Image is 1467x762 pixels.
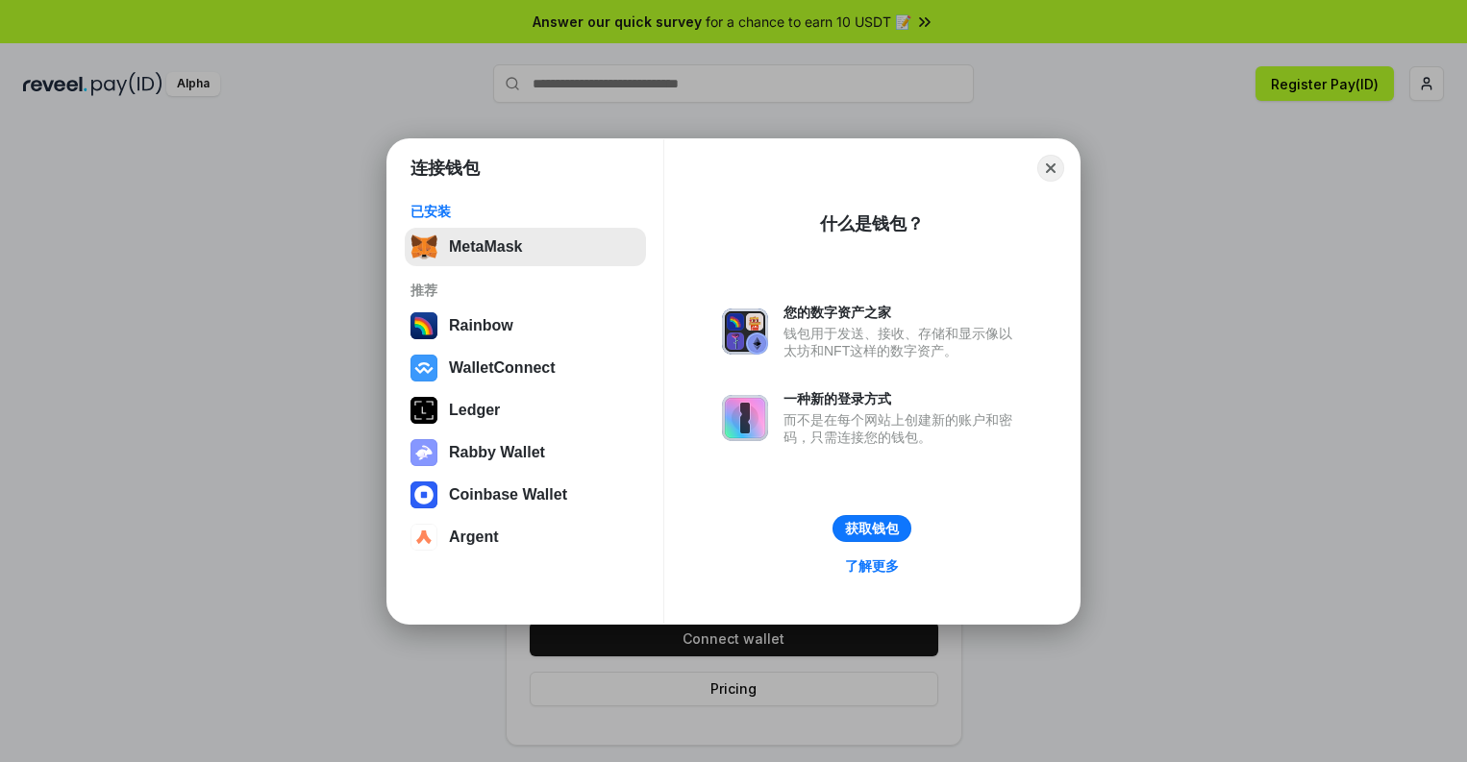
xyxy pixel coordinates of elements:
button: MetaMask [405,228,646,266]
div: 推荐 [410,282,640,299]
button: Close [1037,155,1064,182]
div: WalletConnect [449,359,556,377]
div: 什么是钱包？ [820,212,924,235]
div: Ledger [449,402,500,419]
div: 钱包用于发送、接收、存储和显示像以太坊和NFT这样的数字资产。 [783,325,1022,359]
img: svg+xml,%3Csvg%20width%3D%22120%22%20height%3D%22120%22%20viewBox%3D%220%200%20120%20120%22%20fil... [410,312,437,339]
img: svg+xml,%3Csvg%20width%3D%2228%22%20height%3D%2228%22%20viewBox%3D%220%200%2028%2028%22%20fill%3D... [410,355,437,381]
button: Coinbase Wallet [405,476,646,514]
button: Argent [405,518,646,556]
img: svg+xml,%3Csvg%20xmlns%3D%22http%3A%2F%2Fwww.w3.org%2F2000%2Fsvg%22%20fill%3D%22none%22%20viewBox... [410,439,437,466]
div: Argent [449,528,499,546]
img: svg+xml,%3Csvg%20width%3D%2228%22%20height%3D%2228%22%20viewBox%3D%220%200%2028%2028%22%20fill%3D... [410,524,437,551]
button: Rainbow [405,307,646,345]
img: svg+xml,%3Csvg%20fill%3D%22none%22%20height%3D%2233%22%20viewBox%3D%220%200%2035%2033%22%20width%... [410,234,437,260]
img: svg+xml,%3Csvg%20xmlns%3D%22http%3A%2F%2Fwww.w3.org%2F2000%2Fsvg%22%20width%3D%2228%22%20height%3... [410,397,437,424]
button: Rabby Wallet [405,433,646,472]
div: Rainbow [449,317,513,334]
div: 了解更多 [845,557,899,575]
div: 而不是在每个网站上创建新的账户和密码，只需连接您的钱包。 [783,411,1022,446]
img: svg+xml,%3Csvg%20width%3D%2228%22%20height%3D%2228%22%20viewBox%3D%220%200%2028%2028%22%20fill%3D... [410,481,437,508]
div: Rabby Wallet [449,444,545,461]
div: 获取钱包 [845,520,899,537]
h1: 连接钱包 [410,157,480,180]
button: Ledger [405,391,646,430]
img: svg+xml,%3Csvg%20xmlns%3D%22http%3A%2F%2Fwww.w3.org%2F2000%2Fsvg%22%20fill%3D%22none%22%20viewBox... [722,395,768,441]
div: 您的数字资产之家 [783,304,1022,321]
button: 获取钱包 [833,515,911,542]
img: svg+xml,%3Csvg%20xmlns%3D%22http%3A%2F%2Fwww.w3.org%2F2000%2Fsvg%22%20fill%3D%22none%22%20viewBox... [722,308,768,355]
a: 了解更多 [833,553,910,578]
div: MetaMask [449,238,522,256]
div: 一种新的登录方式 [783,390,1022,407]
div: Coinbase Wallet [449,486,567,504]
button: WalletConnect [405,349,646,387]
div: 已安装 [410,203,640,220]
